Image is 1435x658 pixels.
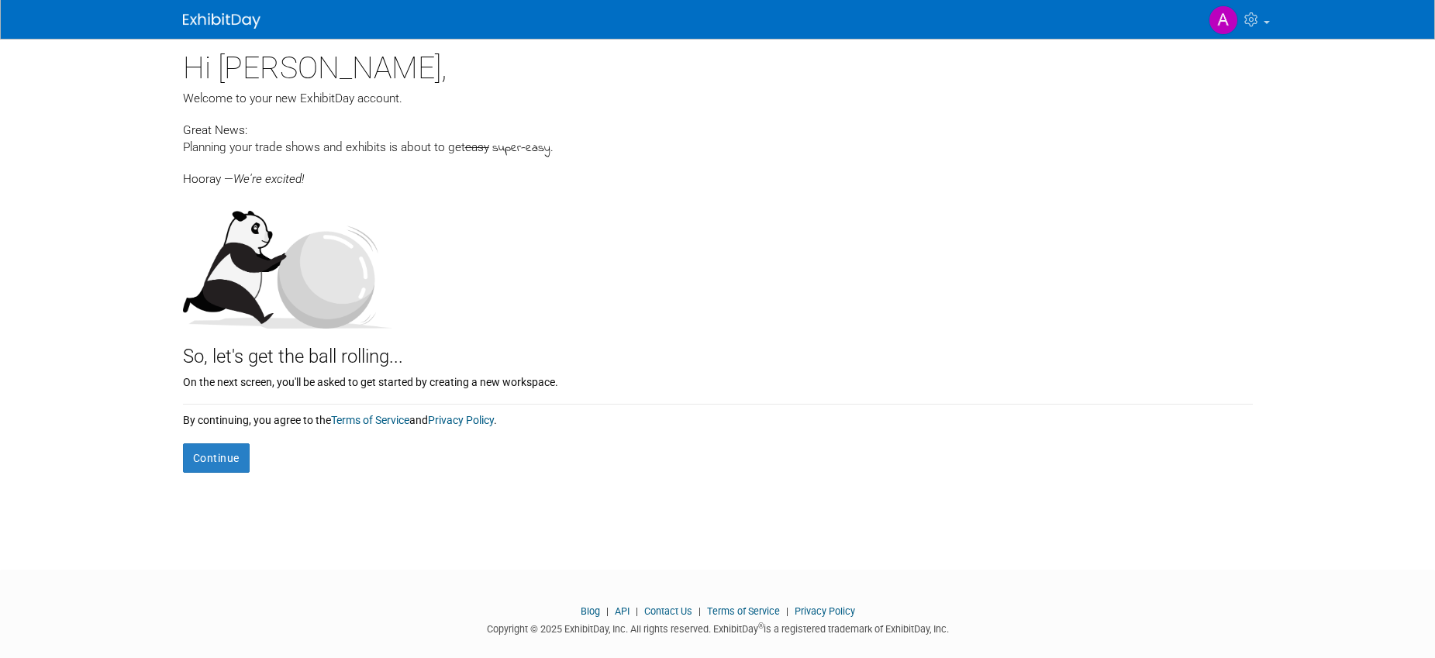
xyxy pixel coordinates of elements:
button: Continue [183,443,250,473]
div: Great News: [183,121,1253,139]
div: Hi [PERSON_NAME], [183,39,1253,90]
span: easy [465,140,489,154]
div: On the next screen, you'll be asked to get started by creating a new workspace. [183,370,1253,390]
a: Privacy Policy [795,605,855,617]
a: Terms of Service [331,414,409,426]
a: API [615,605,630,617]
span: | [632,605,642,617]
a: Privacy Policy [428,414,494,426]
img: Alex Cozort [1209,5,1238,35]
div: Planning your trade shows and exhibits is about to get . [183,139,1253,157]
span: super-easy [492,140,550,157]
div: By continuing, you agree to the and . [183,405,1253,428]
img: ExhibitDay [183,13,260,29]
img: Let's get the ball rolling [183,195,392,329]
span: | [782,605,792,617]
span: | [695,605,705,617]
a: Contact Us [644,605,692,617]
a: Blog [581,605,600,617]
div: Welcome to your new ExhibitDay account. [183,90,1253,107]
span: | [602,605,612,617]
div: So, let's get the ball rolling... [183,329,1253,370]
span: We're excited! [233,172,304,186]
div: Hooray — [183,157,1253,188]
a: Terms of Service [707,605,780,617]
sup: ® [758,622,764,630]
